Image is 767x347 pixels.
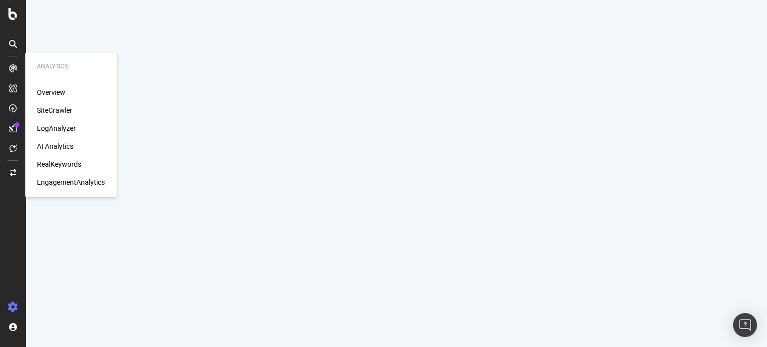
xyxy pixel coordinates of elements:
[37,159,81,169] a: RealKeywords
[733,313,757,337] div: Open Intercom Messenger
[37,62,105,71] div: Analytics
[37,87,65,97] a: Overview
[37,141,73,151] a: AI Analytics
[37,177,105,187] a: EngagementAnalytics
[37,123,76,133] a: LogAnalyzer
[37,105,72,115] a: SiteCrawler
